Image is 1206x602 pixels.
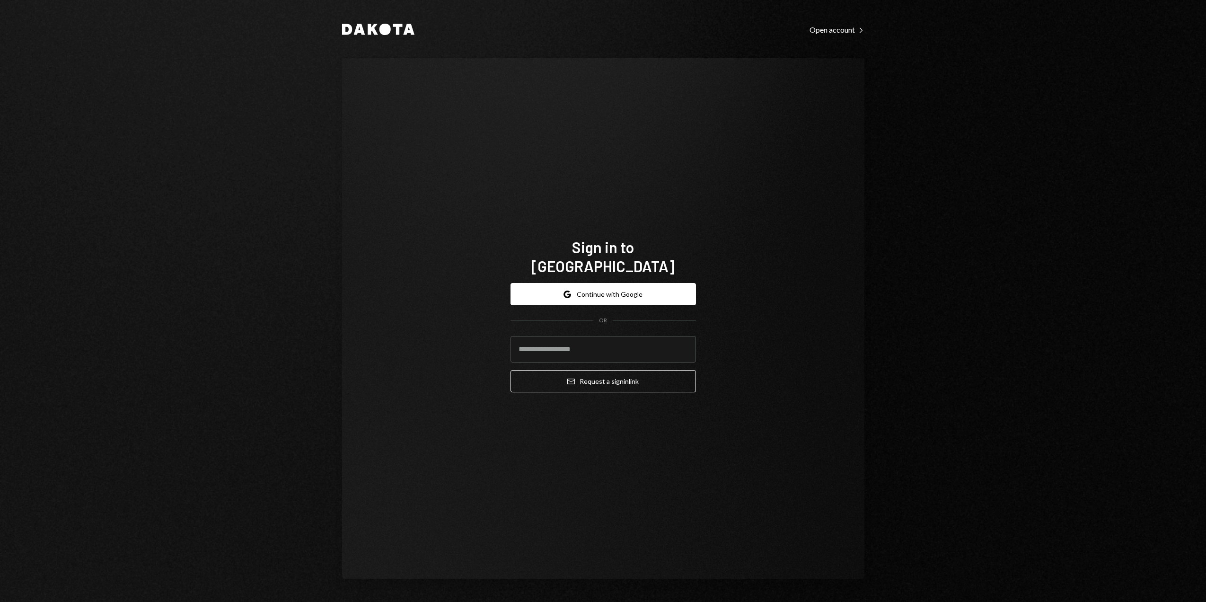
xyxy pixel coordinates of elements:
[599,317,607,325] div: OR
[810,24,864,35] a: Open account
[810,25,864,35] div: Open account
[511,283,696,305] button: Continue with Google
[511,370,696,392] button: Request a signinlink
[511,238,696,275] h1: Sign in to [GEOGRAPHIC_DATA]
